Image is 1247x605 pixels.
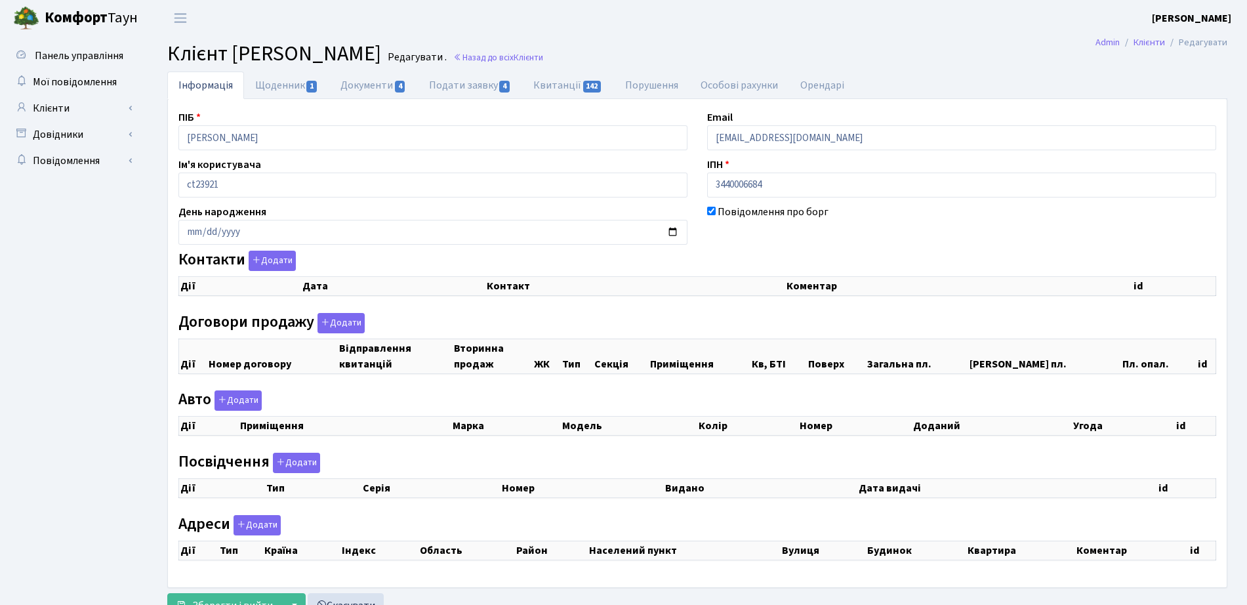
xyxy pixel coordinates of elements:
a: Документи [329,72,417,99]
th: Загальна пл. [866,339,968,373]
a: [PERSON_NAME] [1152,10,1231,26]
span: Панель управління [35,49,123,63]
th: id [1189,541,1216,560]
th: Дії [179,277,301,296]
label: Адреси [178,515,281,535]
th: Марка [451,417,561,436]
a: Додати [270,450,320,473]
th: Контакт [485,277,785,296]
a: Додати [314,310,365,333]
span: 4 [499,81,510,93]
label: Авто [178,390,262,411]
a: Admin [1095,35,1120,49]
a: Мої повідомлення [7,69,138,95]
span: 142 [583,81,602,93]
th: Колір [697,417,798,436]
img: logo.png [13,5,39,31]
th: Угода [1072,417,1175,436]
th: Квартира [966,541,1075,560]
button: Договори продажу [317,313,365,333]
th: Номер [798,417,912,436]
a: Щоденник [244,72,329,99]
a: Квитанції [522,72,613,99]
th: Населений пункт [588,541,781,560]
th: Будинок [866,541,966,560]
li: Редагувати [1165,35,1227,50]
a: Назад до всіхКлієнти [453,51,543,64]
b: Комфорт [45,7,108,28]
th: Дії [179,478,265,497]
a: Панель управління [7,43,138,69]
th: Поверх [807,339,866,373]
th: Модель [561,417,697,436]
label: Ім'я користувача [178,157,261,173]
th: Район [515,541,588,560]
th: Вторинна продаж [453,339,533,373]
th: Номер [501,478,664,497]
a: Порушення [614,72,689,99]
th: Дата видачі [857,478,1156,497]
th: Вулиця [781,541,866,560]
a: Додати [245,249,296,272]
th: Доданий [912,417,1072,436]
th: Тип [218,541,263,560]
a: Подати заявку [418,72,522,99]
th: Номер договору [207,339,338,373]
label: Повідомлення про борг [718,204,828,220]
th: ЖК [533,339,561,373]
label: ІПН [707,157,729,173]
span: Мої повідомлення [33,75,117,89]
a: Інформація [167,72,244,99]
a: Додати [230,512,281,535]
th: id [1157,478,1216,497]
label: Контакти [178,251,296,271]
a: Додати [211,388,262,411]
th: [PERSON_NAME] пл. [968,339,1121,373]
th: Кв, БТІ [750,339,807,373]
span: 1 [306,81,317,93]
button: Переключити навігацію [164,7,197,29]
button: Посвідчення [273,453,320,473]
th: id [1196,339,1216,373]
button: Контакти [249,251,296,271]
a: Клієнти [7,95,138,121]
th: Пл. опал. [1121,339,1196,373]
th: Дії [179,339,208,373]
button: Адреси [234,515,281,535]
th: Дії [179,541,219,560]
nav: breadcrumb [1076,29,1247,56]
small: Редагувати . [385,51,447,64]
span: Таун [45,7,138,30]
th: Видано [664,478,857,497]
th: Країна [263,541,340,560]
th: Тип [561,339,593,373]
th: Відправлення квитанцій [338,339,452,373]
label: Договори продажу [178,313,365,333]
th: Серія [361,478,501,497]
th: Секція [593,339,649,373]
th: Тип [265,478,361,497]
a: Особові рахунки [689,72,789,99]
a: Клієнти [1134,35,1165,49]
span: Клієнти [514,51,543,64]
th: Коментар [1075,541,1189,560]
a: Повідомлення [7,148,138,174]
th: id [1132,277,1216,296]
a: Довідники [7,121,138,148]
th: Приміщення [239,417,451,436]
span: 4 [395,81,405,93]
th: Індекс [340,541,419,560]
label: Email [707,110,733,125]
span: Клієнт [PERSON_NAME] [167,39,381,69]
b: [PERSON_NAME] [1152,11,1231,26]
th: Область [419,541,515,560]
th: Коментар [785,277,1132,296]
th: Приміщення [649,339,750,373]
th: Дії [179,417,239,436]
th: Дата [301,277,485,296]
a: Орендарі [789,72,855,99]
label: День народження [178,204,266,220]
label: ПІБ [178,110,201,125]
th: id [1175,417,1216,436]
label: Посвідчення [178,453,320,473]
